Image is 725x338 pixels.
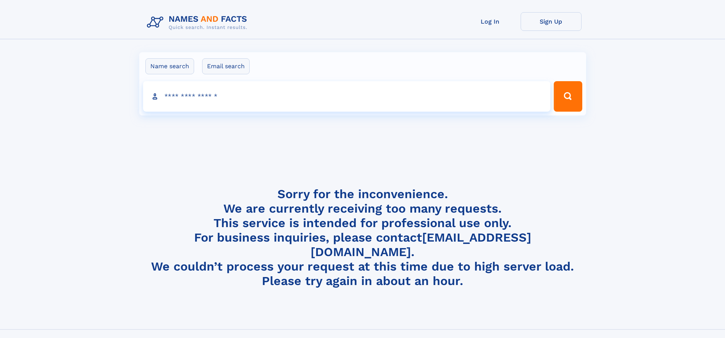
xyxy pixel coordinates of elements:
[521,12,582,31] a: Sign Up
[145,58,194,74] label: Name search
[143,81,551,112] input: search input
[460,12,521,31] a: Log In
[554,81,582,112] button: Search Button
[202,58,250,74] label: Email search
[144,187,582,288] h4: Sorry for the inconvenience. We are currently receiving too many requests. This service is intend...
[144,12,253,33] img: Logo Names and Facts
[311,230,531,259] a: [EMAIL_ADDRESS][DOMAIN_NAME]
